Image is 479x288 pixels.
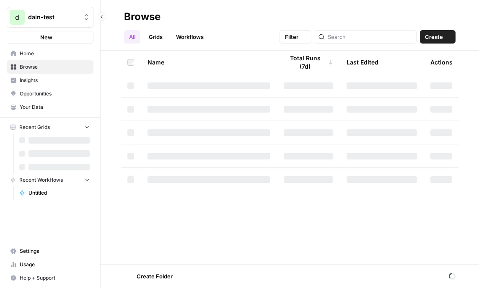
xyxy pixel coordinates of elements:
button: Workspace: dain-test [7,7,93,28]
a: Workflows [171,30,209,44]
div: Last Edited [347,51,378,74]
a: Your Data [7,100,93,114]
span: Recent Grids [19,123,50,131]
a: Browse [7,60,93,74]
a: Usage [7,258,93,271]
span: Recent Workflows [19,176,63,184]
span: dain-test [28,13,79,21]
a: Grids [144,30,168,44]
span: Create Folder [137,272,173,280]
span: New [40,33,52,41]
button: Create Folder [124,270,178,283]
button: New [7,31,93,44]
div: Total Runs (7d) [284,51,333,74]
div: Actions [430,51,453,74]
span: Home [20,50,90,57]
button: Filter [280,30,311,44]
a: Home [7,47,93,60]
div: Browse [124,10,161,23]
div: Name [148,51,270,74]
span: Settings [20,247,90,255]
a: All [124,30,140,44]
span: Filter [285,33,298,41]
span: Your Data [20,103,90,111]
button: Recent Workflows [7,174,93,186]
a: Insights [7,74,93,87]
button: Help + Support [7,271,93,285]
span: Insights [20,77,90,84]
span: Help + Support [20,274,90,282]
a: Opportunities [7,87,93,100]
button: Recent Grids [7,121,93,134]
span: Usage [20,261,90,268]
a: Settings [7,244,93,258]
a: Untitled [16,186,93,200]
span: Untitled [28,189,90,197]
span: d [15,12,19,22]
input: Search [328,33,413,41]
button: Create [420,30,456,44]
span: Browse [20,63,90,71]
span: Opportunities [20,90,90,98]
span: Create [425,33,443,41]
